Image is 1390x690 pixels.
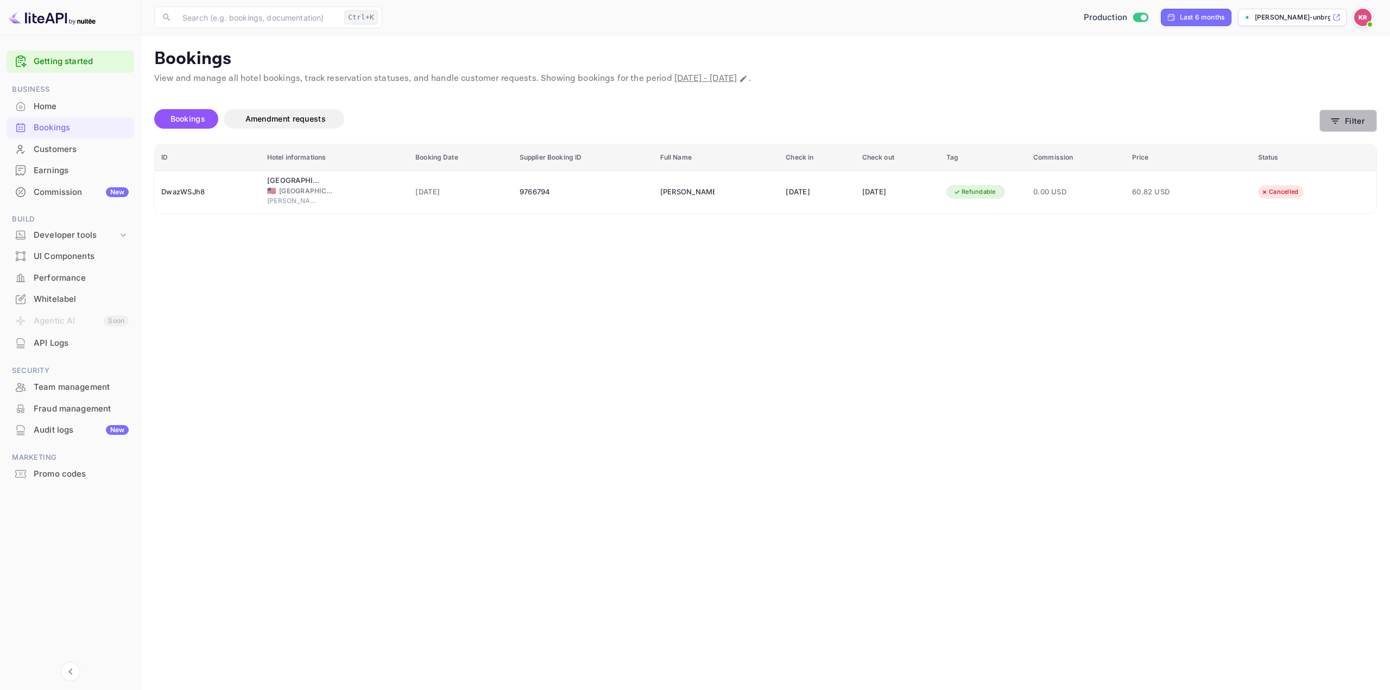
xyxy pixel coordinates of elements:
div: Customers [7,139,134,160]
span: United States of America [267,187,276,194]
div: [DATE] [786,183,849,201]
a: Promo codes [7,464,134,484]
a: Audit logsNew [7,420,134,440]
div: DwazWSJh8 [161,183,254,201]
div: Earnings [34,164,129,177]
div: Cancelled [1254,185,1305,199]
span: Marketing [7,452,134,464]
span: 0.00 USD [1033,186,1119,198]
div: Bookings [34,122,129,134]
span: 60.82 USD [1132,186,1186,198]
a: UI Components [7,246,134,266]
a: API Logs [7,333,134,353]
a: Getting started [34,55,129,68]
div: Whitelabel [7,289,134,310]
div: Team management [7,377,134,398]
div: Team management [34,381,129,394]
div: Developer tools [7,226,134,245]
th: Tag [940,144,1027,171]
div: Home [7,96,134,117]
div: API Logs [7,333,134,354]
a: Fraud management [7,398,134,419]
span: Build [7,213,134,225]
button: Collapse navigation [61,662,80,681]
div: Whitelabel [34,293,129,306]
span: [GEOGRAPHIC_DATA] [279,186,333,196]
input: Search (e.g. bookings, documentation) [176,7,340,28]
div: Promo codes [7,464,134,485]
div: Customers [34,143,129,156]
div: Fraud management [34,403,129,415]
button: Filter [1319,110,1377,132]
div: Getting started [7,50,134,73]
span: Security [7,365,134,377]
span: [DATE] - [DATE] [674,73,737,84]
th: Full Name [654,144,780,171]
a: Bookings [7,117,134,137]
th: Status [1252,144,1376,171]
div: Promo codes [34,468,129,480]
div: Refundable [946,185,1003,199]
p: View and manage all hotel bookings, track reservation statuses, and handle customer requests. Sho... [154,72,1377,85]
div: Quality Inn St. Louis Airport Hotel [267,175,321,186]
div: API Logs [34,337,129,350]
div: Commission [34,186,129,199]
span: Amendment requests [245,114,326,123]
a: Customers [7,139,134,159]
img: Kobus Roux [1354,9,1372,26]
a: Team management [7,377,134,397]
div: Ctrl+K [344,10,378,24]
span: [DATE] [415,186,507,198]
span: [PERSON_NAME] Terrace [267,196,321,206]
div: 9766794 [520,183,647,201]
div: Switch to Sandbox mode [1079,11,1153,24]
div: Developer tools [34,229,118,242]
table: booking table [155,144,1376,213]
div: UI Components [7,246,134,267]
img: LiteAPI logo [9,9,96,26]
a: Whitelabel [7,289,134,309]
span: Business [7,84,134,96]
th: Check out [856,144,940,171]
div: New [106,187,129,197]
div: Earnings [7,160,134,181]
th: Check in [779,144,855,171]
th: Commission [1027,144,1126,171]
div: Bookings [7,117,134,138]
div: Performance [34,272,129,284]
button: Change date range [738,73,749,84]
th: Booking Date [409,144,513,171]
th: Supplier Booking ID [513,144,654,171]
th: ID [155,144,261,171]
div: Audit logs [34,424,129,436]
div: Home [34,100,129,113]
div: CommissionNew [7,182,134,203]
div: Fraud management [7,398,134,420]
a: Home [7,96,134,116]
span: Production [1084,11,1128,24]
div: UI Components [34,250,129,263]
div: New [106,425,129,435]
th: Hotel informations [261,144,409,171]
a: Performance [7,268,134,288]
a: Earnings [7,160,134,180]
div: Last 6 months [1180,12,1224,22]
div: [DATE] [862,183,933,201]
th: Price [1126,144,1252,171]
div: Audit logsNew [7,420,134,441]
p: Bookings [154,48,1377,70]
div: David English [660,183,715,201]
a: CommissionNew [7,182,134,202]
span: Bookings [170,114,205,123]
p: [PERSON_NAME]-unbrg.[PERSON_NAME]... [1255,12,1330,22]
div: account-settings tabs [154,109,1319,129]
div: Performance [7,268,134,289]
